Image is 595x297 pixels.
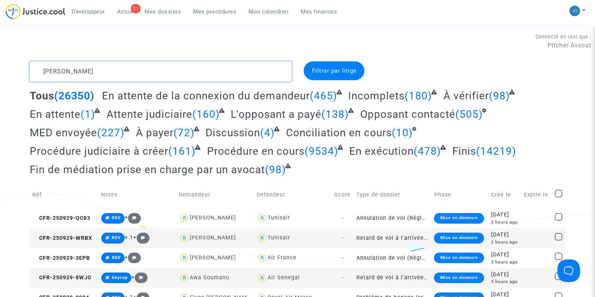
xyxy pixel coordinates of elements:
span: (465) [310,90,337,102]
span: + 1 [125,234,133,241]
img: icon-user.svg [257,253,268,263]
a: Développeur [65,6,111,17]
span: + [133,234,149,241]
span: (9534) [304,145,338,157]
img: jc-logo.svg [6,4,65,19]
img: tab_domain_overview_orange.svg [30,44,37,50]
div: Tunisair [267,235,290,241]
a: Mes dossiers [138,6,187,17]
span: Discussion [205,126,260,139]
span: Opposant contacté [360,108,455,120]
a: Mes finances [295,6,343,17]
span: Skycop [112,275,128,280]
div: Mise en demeure [434,253,484,263]
span: (161) [168,145,196,157]
div: Domaine: [DOMAIN_NAME] [20,20,85,26]
img: icon-user.svg [257,273,268,283]
div: 3 hours ago [491,279,519,285]
span: - [342,235,344,241]
a: Mes procédures [187,6,242,17]
span: - [342,215,344,221]
span: En attente [30,108,81,120]
a: Mon calendrier [242,6,295,17]
span: RDV [112,215,121,220]
span: - [342,274,344,281]
span: RDV [112,255,121,260]
div: 3 hours ago [491,259,519,265]
span: Conciliation en cours [286,126,392,139]
img: website_grey.svg [12,20,18,26]
img: icon-user.svg [257,213,268,224]
div: [PERSON_NAME] [190,235,236,241]
span: CFR-250929-WRBX [32,235,92,241]
span: Tous [30,90,54,102]
div: v 4.0.25 [21,12,37,18]
div: Domaine [39,44,58,49]
img: icon-user.svg [179,273,190,283]
span: (72) [173,126,195,139]
span: Attente judiciaire [107,108,192,120]
td: Retard de vol à l'arrivée (hors UE - Convention de [GEOGRAPHIC_DATA]) [354,228,431,248]
div: Air Senegal [267,274,300,281]
span: À payer [136,126,173,139]
div: Mise en demeure [434,273,484,283]
span: Mes finances [301,8,337,15]
span: Mes procédures [193,8,236,15]
span: Mon calendrier [248,8,289,15]
span: (98) [265,163,286,176]
td: Notes [99,181,176,208]
img: logo_orange.svg [12,12,18,18]
span: MED envoyée [30,126,97,139]
td: Score [332,181,354,208]
img: 45a793c8596a0d21866ab9c5374b5e4b [569,6,580,16]
div: Tunisair [267,215,290,221]
span: (10) [392,126,413,139]
td: Réf. [30,181,99,208]
td: Phase [431,181,488,208]
span: CFR-250929-QC83 [32,215,90,221]
div: [PERSON_NAME] [190,215,236,221]
td: Demandeur [176,181,254,208]
img: icon-user.svg [179,233,190,244]
span: Mes dossiers [145,8,181,15]
span: + [131,274,148,280]
div: 2 hours ago [491,219,519,225]
span: + [125,254,141,260]
span: (98) [489,90,510,102]
a: 31Actus [111,6,139,17]
td: Type de dossier [354,181,431,208]
span: CFR-250929-3EPB [32,255,90,261]
div: 2 hours ago [491,239,519,245]
span: (1) [81,108,95,120]
span: + [125,214,141,221]
td: Expire le [521,181,552,208]
span: CFR-250929-8WJC [32,274,91,281]
div: Awa Soumano [190,274,229,281]
span: L'opposant a payé [231,108,321,120]
div: [DATE] [491,271,519,279]
span: Incomplets [348,90,405,102]
div: Mots-clés [94,44,115,49]
span: (180) [405,90,432,102]
img: icon-user.svg [179,253,190,263]
span: RDV [112,235,121,240]
div: 31 [131,4,140,13]
div: [PERSON_NAME] [190,254,236,261]
span: Fin de médiation prise en charge par un avocat [30,163,265,176]
span: Procédure judiciaire à créer [30,145,168,157]
img: tab_keywords_by_traffic_grey.svg [85,44,91,50]
span: Connecté en tant que : [536,34,591,40]
span: (227) [97,126,125,139]
span: (4) [260,126,275,139]
div: Mise en demeure [434,233,484,243]
td: Defendeur [254,181,332,208]
span: (138) [321,108,349,120]
span: (505) [455,108,483,120]
td: Retard de vol à l'arrivée (Règlement CE n°261/2004) [354,268,431,288]
span: Actus [117,8,133,15]
img: icon-user.svg [179,213,190,224]
span: Filtrer par litige [312,67,356,74]
td: Annulation de vol (Règlement CE n°261/2004) [354,248,431,268]
span: Développeur [72,8,105,15]
span: En attente de la connexion du demandeur [102,90,310,102]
